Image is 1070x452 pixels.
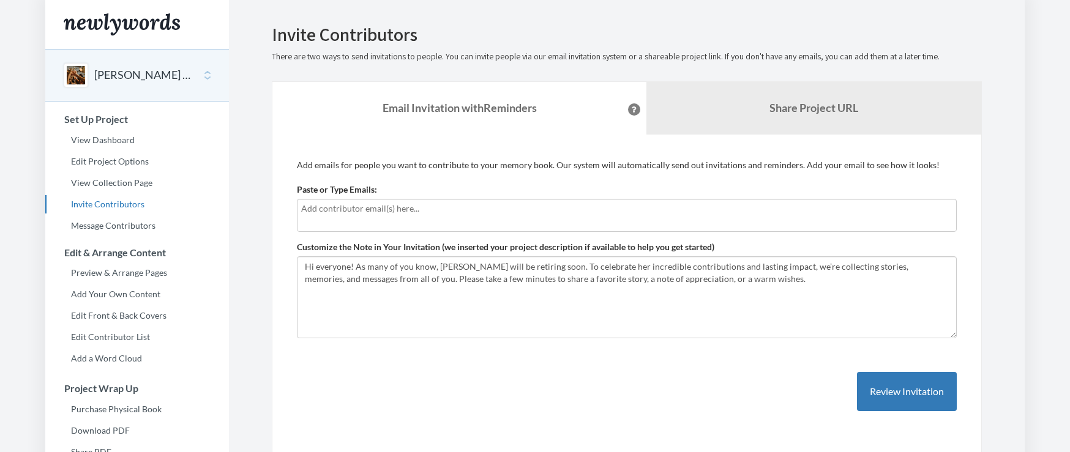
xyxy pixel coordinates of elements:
[45,285,229,303] a: Add Your Own Content
[45,217,229,235] a: Message Contributors
[45,152,229,171] a: Edit Project Options
[45,131,229,149] a: View Dashboard
[45,264,229,282] a: Preview & Arrange Pages
[272,24,982,45] h2: Invite Contributors
[45,306,229,325] a: Edit Front & Back Covers
[297,183,377,196] label: Paste or Type Emails:
[45,421,229,440] a: Download PDF
[46,114,229,125] h3: Set Up Project
[45,400,229,418] a: Purchase Physical Book
[45,174,229,192] a: View Collection Page
[297,256,957,338] textarea: Hi everyone! As many of you know, [PERSON_NAME] will be retiring soon. To celebrate her incredibl...
[769,101,858,114] b: Share Project URL
[46,247,229,258] h3: Edit & Arrange Content
[45,349,229,368] a: Add a Word Cloud
[45,328,229,346] a: Edit Contributor List
[297,241,714,253] label: Customize the Note in Your Invitation (we inserted your project description if available to help ...
[46,383,229,394] h3: Project Wrap Up
[94,67,193,83] button: [PERSON_NAME] Retirement
[297,159,957,171] p: Add emails for people you want to contribute to your memory book. Our system will automatically s...
[301,202,952,215] input: Add contributor email(s) here...
[272,51,982,63] p: There are two ways to send invitations to people. You can invite people via our email invitation ...
[64,13,180,35] img: Newlywords logo
[45,195,229,213] a: Invite Contributors
[857,372,957,412] button: Review Invitation
[383,101,537,114] strong: Email Invitation with Reminders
